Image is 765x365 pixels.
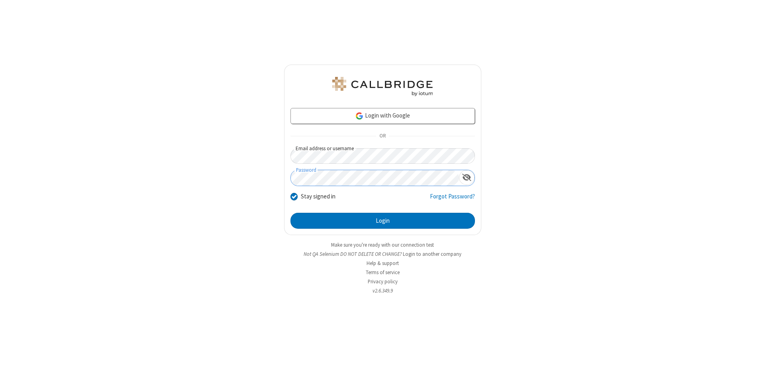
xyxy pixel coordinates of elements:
li: v2.6.349.9 [284,287,481,294]
input: Email address or username [290,148,475,164]
img: QA Selenium DO NOT DELETE OR CHANGE [331,77,434,96]
li: Not QA Selenium DO NOT DELETE OR CHANGE? [284,250,481,258]
label: Stay signed in [301,192,335,201]
a: Terms of service [366,269,400,276]
span: OR [376,131,389,142]
a: Privacy policy [368,278,398,285]
img: google-icon.png [355,112,364,120]
a: Forgot Password? [430,192,475,207]
a: Help & support [367,260,399,267]
button: Login [290,213,475,229]
input: Password [291,170,459,186]
div: Show password [459,170,475,185]
button: Login to another company [403,250,461,258]
a: Make sure you're ready with our connection test [331,241,434,248]
a: Login with Google [290,108,475,124]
